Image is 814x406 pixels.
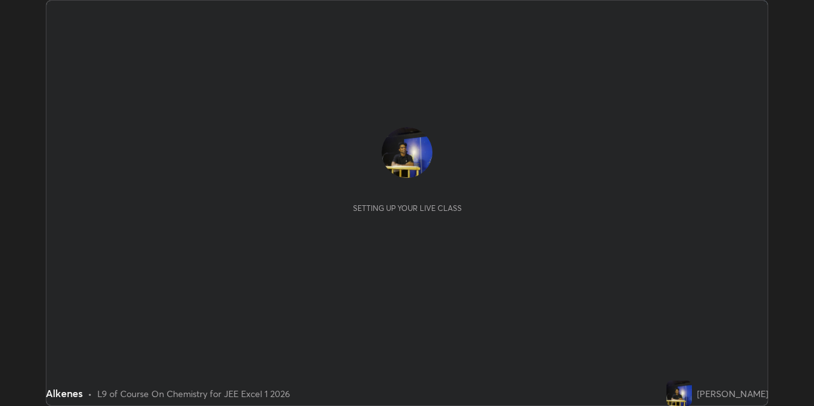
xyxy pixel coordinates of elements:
[46,386,83,401] div: Alkenes
[666,381,692,406] img: 0fdc4997ded54af0bee93a25e8fd356b.jpg
[697,387,768,400] div: [PERSON_NAME]
[353,203,462,213] div: Setting up your live class
[97,387,290,400] div: L9 of Course On Chemistry for JEE Excel 1 2026
[382,127,432,178] img: 0fdc4997ded54af0bee93a25e8fd356b.jpg
[88,387,92,400] div: •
